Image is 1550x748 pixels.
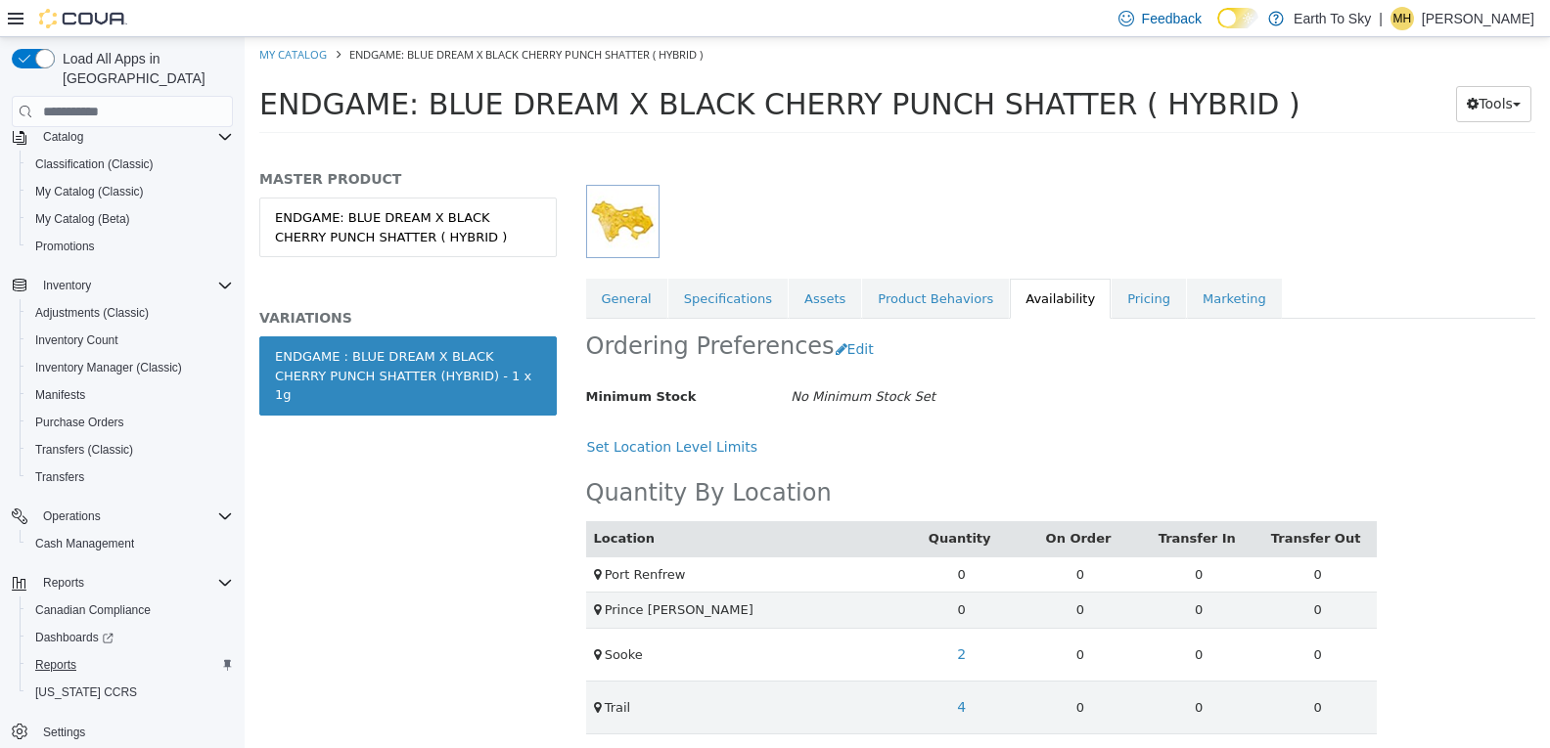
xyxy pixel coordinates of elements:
button: Cash Management [20,530,241,557]
a: Purchase Orders [27,411,132,434]
button: Operations [4,503,241,530]
span: Dashboards [27,626,233,649]
span: Canadian Compliance [27,598,233,622]
a: ENDGAME: BLUE DREAM X BLACK CHERRY PUNCH SHATTER ( HYBRID ) [15,160,312,220]
button: Inventory [4,272,241,299]
span: Purchase Orders [35,415,124,430]
span: Settings [43,725,85,740]
a: Cash Management [27,532,142,555]
td: 0 [776,555,894,592]
button: Tools [1211,49,1287,85]
a: [US_STATE] CCRS [27,681,145,704]
button: [US_STATE] CCRS [20,679,241,706]
span: ENDGAME: BLUE DREAM X BLACK CHERRY PUNCH SHATTER ( HYBRID ) [15,50,1056,84]
span: Adjustments (Classic) [27,301,233,325]
span: Cash Management [35,536,134,551]
a: Promotions [27,235,103,258]
button: Purchase Orders [20,409,241,436]
span: Operations [43,508,101,524]
span: Transfers (Classic) [35,442,133,458]
button: My Catalog (Beta) [20,205,241,233]
a: Specifications [424,242,543,283]
a: 4 [702,652,732,688]
a: General [342,242,423,283]
button: Operations [35,505,109,528]
button: Reports [4,569,241,596]
button: Promotions [20,233,241,260]
input: Dark Mode [1217,8,1258,28]
span: Catalog [35,125,233,149]
span: Inventory Count [35,332,118,348]
button: Manifests [20,381,241,409]
span: Catalog [43,129,83,145]
span: Reports [43,575,84,591]
span: Inventory [35,274,233,297]
span: Inventory Count [27,329,233,352]
span: Manifests [27,383,233,407]
span: Operations [35,505,233,528]
a: Manifests [27,383,93,407]
span: My Catalog (Beta) [35,211,130,227]
h2: Quantity By Location [342,441,587,471]
h5: MASTER PRODUCT [15,133,312,151]
button: Catalog [35,125,91,149]
td: 0 [895,519,1014,555]
span: Trail [360,663,387,678]
p: | [1379,7,1383,30]
span: My Catalog (Classic) [27,180,233,203]
a: Inventory Manager (Classic) [27,356,190,379]
button: Inventory [35,274,99,297]
td: 0 [1014,591,1132,643]
a: Transfers [27,465,92,489]
span: Minimum Stock [342,352,452,367]
span: Washington CCRS [27,681,233,704]
a: Quantity [684,494,751,508]
button: Reports [35,571,92,594]
td: 0 [895,643,1014,696]
a: My Catalog (Beta) [27,207,138,231]
span: Inventory Manager (Classic) [35,360,182,375]
td: 0 [895,591,1014,643]
span: Transfers [35,469,84,485]
span: Feedback [1142,9,1202,28]
span: Transfers (Classic) [27,438,233,462]
button: My Catalog (Classic) [20,178,241,205]
span: Prince [PERSON_NAME] [360,565,509,580]
a: Reports [27,653,84,677]
span: Promotions [35,239,95,254]
td: 0 [1014,519,1132,555]
button: Edit [590,294,640,330]
i: No Minimum Stock Set [546,352,691,367]
a: 2 [702,599,732,636]
span: Sooke [360,610,398,625]
div: ENDGAME : BLUE DREAM X BLACK CHERRY PUNCH SHATTER (HYBRID) - 1 x 1g [30,310,296,368]
a: My Catalog [15,10,82,24]
button: Inventory Count [20,327,241,354]
a: Assets [544,242,616,283]
a: Canadian Compliance [27,598,159,622]
span: Classification (Classic) [27,153,233,176]
a: Transfer Out [1026,494,1119,508]
td: 0 [776,591,894,643]
a: My Catalog (Classic) [27,180,152,203]
span: My Catalog (Classic) [35,184,144,199]
button: Inventory Manager (Classic) [20,354,241,381]
a: Settings [35,721,93,744]
button: Location [349,492,414,511]
a: Availability [765,242,866,283]
h2: Ordering Preferences [342,294,590,325]
td: 0 [658,555,776,592]
button: Set Location Level Limits [342,392,524,428]
span: Reports [27,653,233,677]
a: Transfers (Classic) [27,438,141,462]
p: [PERSON_NAME] [1422,7,1534,30]
span: Cash Management [27,532,233,555]
button: Adjustments (Classic) [20,299,241,327]
button: Classification (Classic) [20,151,241,178]
td: 0 [1014,555,1132,592]
span: Dark Mode [1217,28,1218,29]
span: Promotions [27,235,233,258]
span: Reports [35,657,76,673]
button: Canadian Compliance [20,596,241,624]
span: Canadian Compliance [35,602,151,618]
